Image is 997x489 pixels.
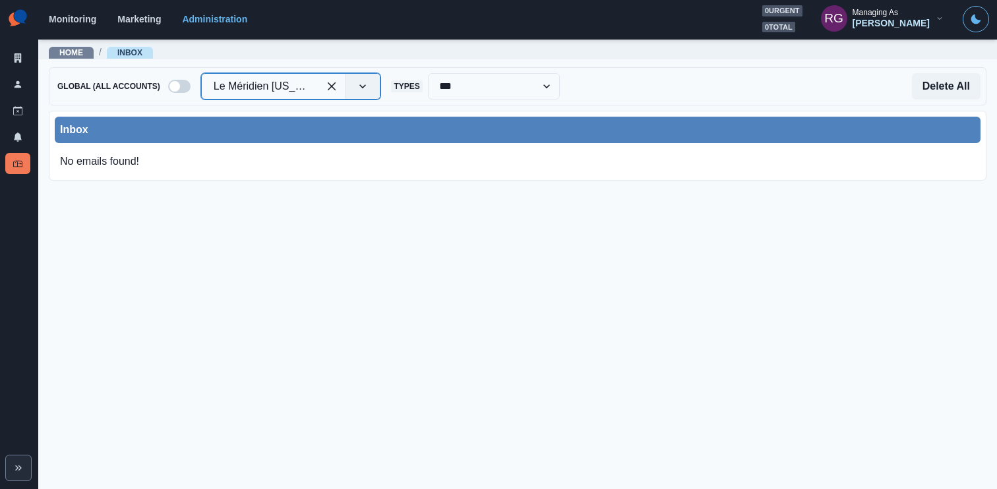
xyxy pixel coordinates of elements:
[5,47,30,69] a: Clients
[5,455,32,481] button: Expand
[60,122,975,138] div: Inbox
[762,5,802,16] span: 0 urgent
[912,73,981,100] button: Delete All
[5,74,30,95] a: Users
[55,148,144,175] p: No emails found!
[49,45,153,59] nav: breadcrumb
[824,3,843,34] div: Russel Gabiosa
[810,5,955,32] button: Managing As[PERSON_NAME]
[5,153,30,174] a: Inbox
[59,48,83,57] a: Home
[5,127,30,148] a: Notifications
[853,18,930,29] div: [PERSON_NAME]
[55,80,163,92] span: Global (All Accounts)
[117,48,142,57] a: Inbox
[182,14,247,24] a: Administration
[963,6,989,32] button: Toggle Mode
[853,8,898,17] div: Managing As
[99,45,102,59] span: /
[5,100,30,121] a: Draft Posts
[391,80,422,92] span: Types
[49,14,96,24] a: Monitoring
[321,76,342,97] div: Clear selected options
[762,22,795,33] span: 0 total
[117,14,161,24] a: Marketing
